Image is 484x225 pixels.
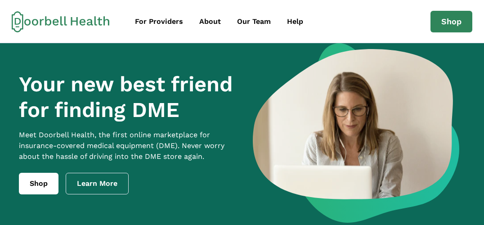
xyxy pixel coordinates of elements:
div: Help [287,16,303,27]
a: Shop [19,173,58,194]
div: For Providers [135,16,183,27]
a: Help [280,13,310,31]
a: Our Team [230,13,278,31]
a: Shop [430,11,472,32]
a: Learn More [66,173,129,194]
div: Our Team [237,16,271,27]
a: For Providers [128,13,190,31]
a: About [192,13,228,31]
div: About [199,16,221,27]
img: a woman looking at a computer [253,43,459,223]
p: Meet Doorbell Health, the first online marketplace for insurance-covered medical equipment (DME).... [19,130,238,162]
h1: Your new best friend for finding DME [19,72,238,122]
